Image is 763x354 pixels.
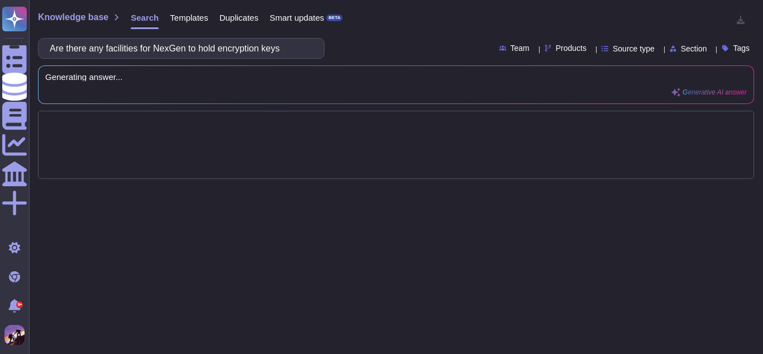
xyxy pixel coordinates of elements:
div: 9+ [16,301,23,308]
img: user [4,325,25,345]
span: Section [681,45,707,53]
div: BETA [326,15,342,21]
span: Generating answer... [45,73,747,81]
span: Smart updates [270,13,325,22]
span: Tags [733,44,750,52]
span: Templates [170,13,208,22]
span: Knowledge base [38,13,108,22]
span: Products [556,44,586,52]
span: Generative AI answer [683,89,747,96]
input: Search a question or template... [44,39,313,58]
span: Search [131,13,159,22]
span: Duplicates [220,13,259,22]
span: Team [511,44,530,52]
button: user [2,323,32,347]
span: Source type [613,45,655,53]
